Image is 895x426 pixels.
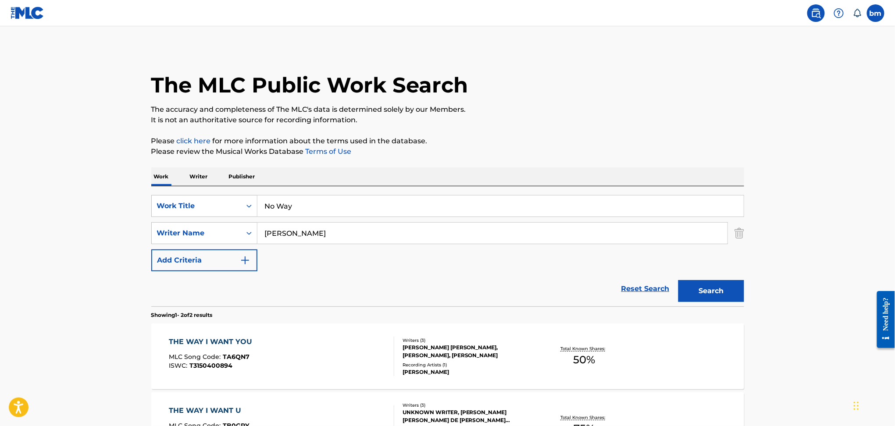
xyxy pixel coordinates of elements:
[854,393,859,419] div: Drag
[834,8,844,18] img: help
[851,384,895,426] iframe: Chat Widget
[403,408,535,424] div: UNKNOWN WRITER, [PERSON_NAME] [PERSON_NAME] DE [PERSON_NAME] [PERSON_NAME]
[151,136,744,146] p: Please for more information about the terms used in the database.
[151,167,171,186] p: Work
[240,255,250,266] img: 9d2ae6d4665cec9f34b9.svg
[678,280,744,302] button: Search
[226,167,258,186] p: Publisher
[151,311,213,319] p: Showing 1 - 2 of 2 results
[169,362,189,369] span: ISWC :
[573,352,595,368] span: 50 %
[151,195,744,306] form: Search Form
[870,284,895,355] iframe: Resource Center
[151,104,744,115] p: The accuracy and completeness of The MLC's data is determined solely by our Members.
[403,344,535,359] div: [PERSON_NAME] [PERSON_NAME], [PERSON_NAME], [PERSON_NAME]
[151,115,744,125] p: It is not an authoritative source for recording information.
[561,414,608,421] p: Total Known Shares:
[169,353,223,361] span: MLC Song Code :
[223,353,250,361] span: TA6QN7
[403,402,535,408] div: Writers ( 3 )
[561,345,608,352] p: Total Known Shares:
[403,337,535,344] div: Writers ( 3 )
[811,8,821,18] img: search
[853,9,862,18] div: Notifications
[403,368,535,376] div: [PERSON_NAME]
[177,137,211,145] a: click here
[187,167,210,186] p: Writer
[403,362,535,368] div: Recording Artists ( 1 )
[151,72,468,98] h1: The MLC Public Work Search
[151,249,257,271] button: Add Criteria
[169,405,249,416] div: THE WAY I WANT U
[867,4,884,22] div: User Menu
[830,4,848,22] div: Help
[169,337,257,347] div: THE WAY I WANT YOU
[157,228,236,238] div: Writer Name
[151,146,744,157] p: Please review the Musical Works Database
[189,362,232,369] span: T3150400894
[151,323,744,389] a: THE WAY I WANT YOUMLC Song Code:TA6QN7ISWC:T3150400894Writers (3)[PERSON_NAME] [PERSON_NAME], [PE...
[617,279,674,298] a: Reset Search
[304,147,352,156] a: Terms of Use
[157,201,236,211] div: Work Title
[11,7,44,19] img: MLC Logo
[807,4,825,22] a: Public Search
[735,222,744,244] img: Delete Criterion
